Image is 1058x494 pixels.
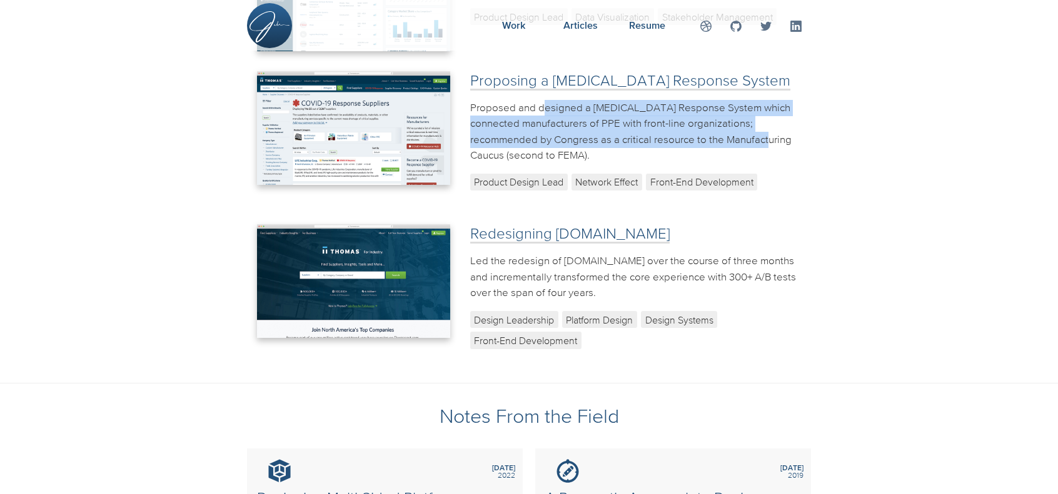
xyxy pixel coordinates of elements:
[562,311,637,328] span: Platform Design
[629,19,665,31] span: Resume
[470,332,582,348] span: Front-End Development
[572,174,642,190] span: Network Effect
[257,71,450,185] img: Proposing a COVID-19 Response System
[646,174,757,190] span: Front-End Development
[470,225,670,244] a: Redesigning [DOMAIN_NAME]
[470,72,790,91] a: Proposing a [MEDICAL_DATA] Response System
[470,311,558,328] span: Design Leadership
[247,403,811,428] h2: Notes From the Field
[267,458,292,483] img: Designing Multi-Sided Platforms
[249,11,290,42] img: Site Logo
[492,463,515,472] b: [DATE]
[555,458,580,483] img: A Pragmatic Approach to Design Principles
[257,224,450,338] img: Redesigning Thomasnet.com
[470,253,811,301] p: Led the redesign of [DOMAIN_NAME] over the course of three months and incrementally transformed t...
[563,19,598,31] span: Articles
[780,463,804,472] b: [DATE]
[502,19,525,31] span: Work
[773,464,804,479] span: 2019
[485,464,515,479] span: 2022
[470,100,811,164] p: Proposed and designed a [MEDICAL_DATA] Response System which connected manufacturers of PPE with ...
[470,174,568,190] span: Product Design Lead
[641,311,717,328] span: Design Systems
